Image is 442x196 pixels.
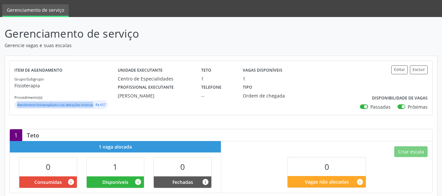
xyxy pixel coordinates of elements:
label: Passadas [370,103,391,110]
p: Gerenciamento de serviço [5,26,308,42]
span: 0 [325,161,329,172]
label: Vagas disponíveis [243,65,282,76]
div: Ordem de chegada [243,92,296,99]
div: 1 [201,75,234,82]
label: Item de agendamento [14,65,62,76]
label: Telefone [201,82,221,92]
div: 1 [243,75,245,82]
div: Teto [22,132,44,139]
label: Disponibilidade de vagas [372,93,428,103]
span: Consumidas [34,179,62,186]
div: [PERSON_NAME] [118,92,192,99]
label: Próximas [408,103,428,110]
span: Vagas não alocadas [305,178,349,185]
button: Criar escala [394,146,428,157]
i: Vagas alocadas e sem marcações associadas que tiveram sua disponibilidade fechada [202,178,209,186]
small: Procedimento(s) [14,95,42,100]
i: Vagas alocadas e sem marcações associadas [134,178,142,186]
label: Teto [201,65,211,76]
small: Atendimento fisioterapêutico nas alterações motoras - R$ 4,67 [17,103,105,107]
div: 1 [10,129,22,141]
i: Vagas alocadas que possuem marcações associadas [67,178,75,186]
label: Tipo [243,82,252,92]
div: -- [201,92,234,99]
span: Disponíveis [102,179,128,186]
span: 1 [113,161,117,172]
p: Gerencie vagas e suas escalas [5,42,308,49]
span: 0 [180,161,185,172]
small: Grupo/Subgrupo [14,77,44,81]
a: Gerenciamento de serviço [2,4,69,17]
div: 1 vaga alocada [10,141,221,152]
label: Profissional executante [118,82,174,92]
button: Excluir [410,65,428,74]
label: Unidade executante [118,65,163,76]
span: Fechadas [172,179,193,186]
div: Centro de Especialidades [118,75,192,82]
i: Quantidade de vagas restantes do teto de vagas [356,178,363,186]
button: Editar [391,65,408,74]
p: Fisioterapia [14,82,118,89]
span: 0 [46,161,50,172]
